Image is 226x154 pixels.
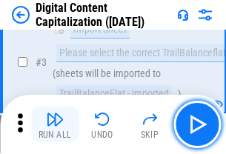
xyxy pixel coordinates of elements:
[31,107,79,142] button: Run All
[126,107,173,142] button: Skip
[185,113,209,136] img: Main button
[196,6,214,24] img: Settings menu
[36,56,47,68] span: # 3
[56,85,172,103] div: TrailBalanceFlat - imported
[36,1,171,29] div: Digital Content Capitalization ([DATE])
[79,107,126,142] button: Undo
[12,6,30,24] img: Back
[46,110,64,128] img: Run All
[39,130,72,139] div: Run All
[91,130,113,139] div: Undo
[141,130,159,139] div: Skip
[177,9,189,21] img: Support
[93,110,111,128] img: Undo
[70,21,130,38] div: Import Sheet
[141,110,159,128] img: Skip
